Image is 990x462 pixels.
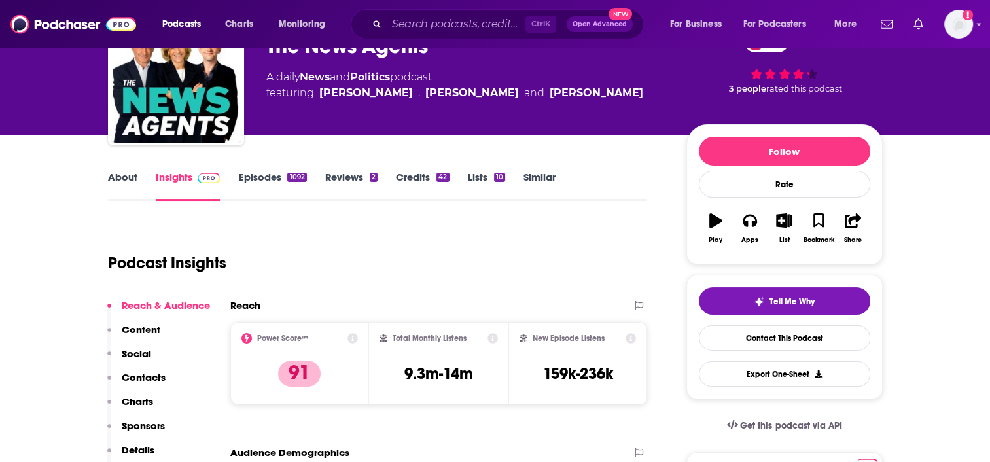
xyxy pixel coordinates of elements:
a: Episodes1092 [238,171,306,201]
a: InsightsPodchaser Pro [156,171,221,201]
div: 91 3 peoplerated this podcast [686,21,883,102]
button: Show profile menu [944,10,973,39]
div: 10 [494,173,505,182]
span: rated this podcast [766,84,842,94]
img: tell me why sparkle [754,296,764,307]
div: Share [844,236,862,244]
span: New [609,8,632,20]
span: Monitoring [279,15,325,33]
button: Share [836,205,870,252]
a: Similar [523,171,556,201]
div: List [779,236,790,244]
button: open menu [153,14,218,35]
img: Podchaser - Follow, Share and Rate Podcasts [10,12,136,37]
h2: Reach [230,299,260,311]
span: Podcasts [162,15,201,33]
img: Podchaser Pro [198,173,221,183]
button: Charts [107,395,153,419]
button: Contacts [107,371,166,395]
p: Reach & Audience [122,299,210,311]
a: Get this podcast via API [716,410,853,442]
span: For Business [670,15,722,33]
svg: Add a profile image [963,10,973,20]
button: Content [107,323,160,347]
div: Bookmark [803,236,834,244]
span: and [330,71,350,83]
a: News [300,71,330,83]
a: Show notifications dropdown [875,13,898,35]
p: Sponsors [122,419,165,432]
h3: 9.3m-14m [404,364,473,383]
span: Logged in as emmalongstaff [944,10,973,39]
a: Jon Sopel [550,85,643,101]
span: featuring [266,85,643,101]
a: Charts [217,14,261,35]
h2: Power Score™ [257,334,308,343]
a: Lists10 [468,171,505,201]
div: Rate [699,171,870,198]
a: Politics [350,71,390,83]
h3: 159k-236k [543,364,613,383]
button: Export One-Sheet [699,361,870,387]
button: Sponsors [107,419,165,444]
span: Get this podcast via API [740,420,841,431]
h2: Audience Demographics [230,446,349,459]
a: Contact This Podcast [699,325,870,351]
span: 3 people [729,84,766,94]
p: Contacts [122,371,166,383]
button: Social [107,347,151,372]
span: Open Advanced [573,21,627,27]
span: , [418,85,420,101]
span: Ctrl K [525,16,556,33]
p: Charts [122,395,153,408]
p: Social [122,347,151,360]
button: Play [699,205,733,252]
a: Reviews2 [325,171,378,201]
div: 1092 [287,173,306,182]
button: Bookmark [802,205,836,252]
div: Search podcasts, credits, & more... [363,9,656,39]
span: Tell Me Why [769,296,815,307]
button: Follow [699,137,870,166]
div: Apps [741,236,758,244]
button: open menu [270,14,342,35]
p: Details [122,444,154,456]
h2: Total Monthly Listens [393,334,467,343]
div: 42 [436,173,449,182]
div: A daily podcast [266,69,643,101]
span: For Podcasters [743,15,806,33]
span: Charts [225,15,253,33]
span: and [524,85,544,101]
input: Search podcasts, credits, & more... [387,14,525,35]
p: 91 [278,361,321,387]
h1: Podcast Insights [108,253,226,273]
span: More [834,15,857,33]
a: Show notifications dropdown [908,13,928,35]
p: Content [122,323,160,336]
h2: New Episode Listens [533,334,605,343]
button: open menu [661,14,738,35]
a: About [108,171,137,201]
a: Emily Maitlis [425,85,519,101]
button: List [767,205,801,252]
a: Credits42 [396,171,449,201]
div: 2 [370,173,378,182]
button: Open AdvancedNew [567,16,633,32]
a: Lewis Goodall [319,85,413,101]
button: Reach & Audience [107,299,210,323]
div: Play [709,236,722,244]
img: User Profile [944,10,973,39]
button: Apps [733,205,767,252]
img: The News Agents [111,12,241,143]
button: tell me why sparkleTell Me Why [699,287,870,315]
button: open menu [735,14,825,35]
button: open menu [825,14,873,35]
